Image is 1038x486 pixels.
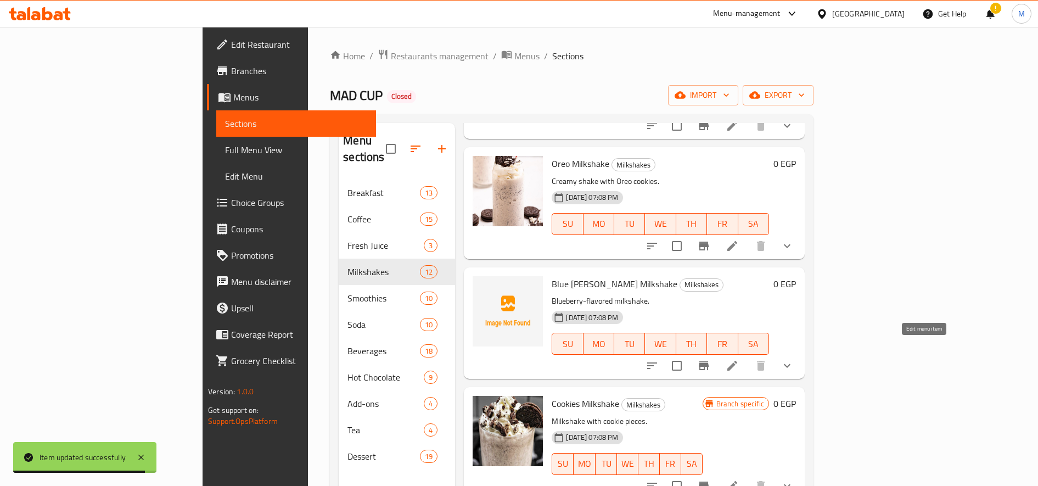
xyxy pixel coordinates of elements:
a: Support.OpsPlatform [208,414,278,428]
span: Select to update [665,354,688,377]
div: items [420,213,437,226]
svg: Show Choices [781,239,794,253]
span: Edit Restaurant [231,38,367,51]
span: Cookies Milkshake [552,395,619,412]
span: Milkshakes [612,159,655,171]
div: Menu-management [713,7,781,20]
span: Coverage Report [231,328,367,341]
span: export [751,88,805,102]
button: show more [774,113,800,139]
div: Soda [347,318,420,331]
button: WE [617,453,638,475]
button: SU [552,453,574,475]
nav: Menu sections [339,175,455,474]
span: Beverages [347,344,420,357]
button: import [668,85,738,105]
span: TU [600,456,613,472]
span: Menus [233,91,367,104]
span: SA [743,336,765,352]
nav: breadcrumb [330,49,813,63]
div: Milkshakes [611,158,655,171]
span: Add-ons [347,397,424,410]
button: Branch-specific-item [691,353,717,379]
span: Select all sections [379,137,402,160]
span: Grocery Checklist [231,354,367,367]
span: MO [588,336,610,352]
span: 9 [424,372,437,383]
span: SU [557,336,579,352]
a: Branches [207,58,376,84]
div: Add-ons4 [339,390,455,417]
div: Milkshakes [680,278,723,292]
span: SU [557,456,569,472]
div: Dessert19 [339,443,455,470]
span: Select to update [665,234,688,258]
span: [DATE] 07:08 PM [562,432,622,443]
button: sort-choices [639,233,665,259]
span: Tea [347,423,424,437]
span: Coupons [231,222,367,236]
a: Upsell [207,295,376,321]
span: Upsell [231,301,367,315]
span: 1.0.0 [237,384,254,399]
span: FR [711,336,733,352]
div: items [424,371,437,384]
span: MO [578,456,591,472]
div: Closed [387,90,416,103]
span: Get support on: [208,403,259,417]
span: FR [711,216,733,232]
span: Choice Groups [231,196,367,209]
a: Coupons [207,216,376,242]
li: / [544,49,548,63]
div: Breakfast13 [339,180,455,206]
span: 18 [420,346,437,356]
span: WE [621,456,634,472]
span: SA [686,456,698,472]
span: Milkshakes [680,278,723,291]
span: Fresh Juice [347,239,424,252]
span: Milkshakes [347,265,420,278]
span: Promotions [231,249,367,262]
a: Menu disclaimer [207,269,376,295]
span: Menu disclaimer [231,275,367,288]
span: M [1018,8,1025,20]
div: Breakfast [347,186,420,199]
button: Branch-specific-item [691,113,717,139]
button: SA [738,213,769,235]
button: SU [552,213,583,235]
div: Coffee [347,213,420,226]
button: MO [583,213,614,235]
a: Edit menu item [726,239,739,253]
a: Menus [207,84,376,110]
div: items [424,397,437,410]
div: Tea4 [339,417,455,443]
span: Smoothies [347,292,420,305]
div: [GEOGRAPHIC_DATA] [832,8,905,20]
div: Dessert [347,450,420,463]
div: items [420,450,437,463]
div: Milkshakes12 [339,259,455,285]
span: 19 [420,451,437,462]
span: 4 [424,399,437,409]
span: SA [743,216,765,232]
a: Coverage Report [207,321,376,348]
span: 10 [420,293,437,304]
button: TU [614,333,645,355]
span: Hot Chocolate [347,371,424,384]
div: items [420,344,437,357]
button: show more [774,353,800,379]
span: Branch specific [712,399,768,409]
span: WE [649,216,671,232]
button: TH [676,333,707,355]
a: Restaurants management [378,49,489,63]
span: Sort sections [402,136,429,162]
img: Blue Berry Milkshake [473,276,543,347]
button: SA [738,333,769,355]
a: Edit menu item [726,119,739,132]
div: items [420,186,437,199]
